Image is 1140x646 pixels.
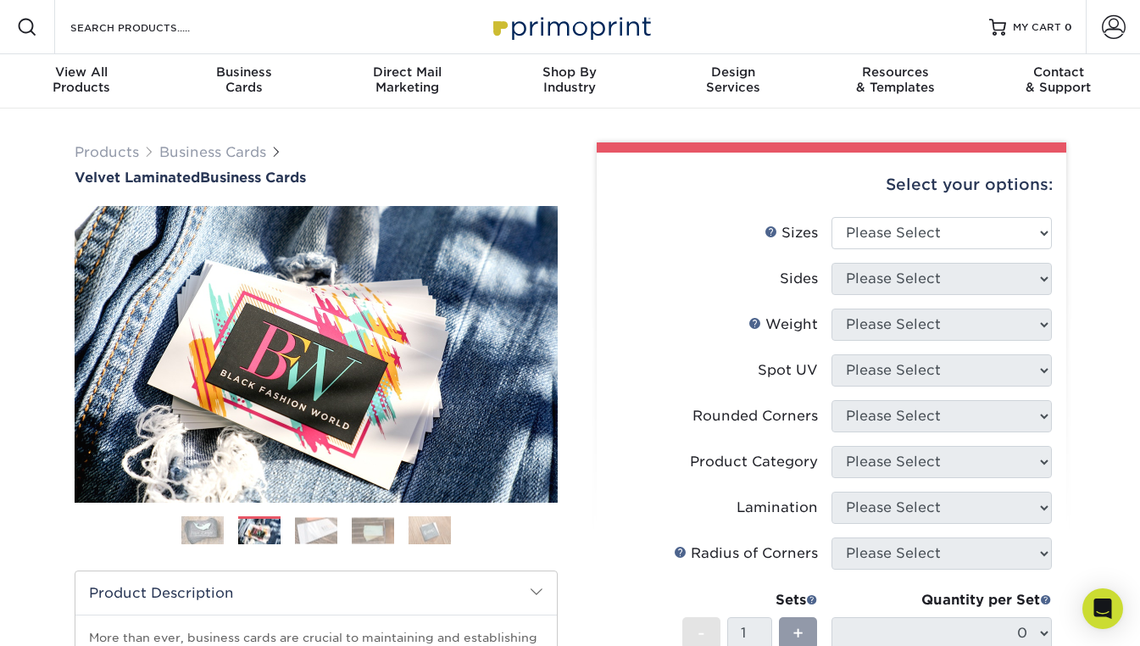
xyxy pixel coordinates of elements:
input: SEARCH PRODUCTS..... [69,17,234,37]
div: Radius of Corners [674,543,818,564]
div: Sets [682,590,818,610]
div: Sizes [765,223,818,243]
img: Business Cards 04 [352,517,394,543]
span: Velvet Laminated [75,170,200,186]
a: Velvet LaminatedBusiness Cards [75,170,558,186]
img: Business Cards 01 [181,510,224,552]
span: MY CART [1013,20,1061,35]
div: & Templates [815,64,977,95]
div: Lamination [737,498,818,518]
div: Sides [780,269,818,289]
a: Resources& Templates [815,54,977,109]
img: Velvet Laminated 02 [75,206,558,503]
a: Business Cards [159,144,266,160]
span: Shop By [488,64,651,80]
div: & Support [977,64,1140,95]
div: Weight [748,315,818,335]
div: Rounded Corners [692,406,818,426]
span: Resources [815,64,977,80]
div: Open Intercom Messenger [1082,588,1123,629]
div: Services [652,64,815,95]
div: Spot UV [758,360,818,381]
span: Contact [977,64,1140,80]
span: 0 [1065,21,1072,33]
div: Marketing [325,64,488,95]
a: Products [75,144,139,160]
img: Primoprint [486,8,655,45]
img: Business Cards 05 [409,515,451,545]
div: Quantity per Set [831,590,1052,610]
a: Direct MailMarketing [325,54,488,109]
span: Design [652,64,815,80]
div: Product Category [690,452,818,472]
a: BusinessCards [163,54,325,109]
h2: Product Description [75,571,557,615]
h1: Business Cards [75,170,558,186]
div: Select your options: [610,153,1053,217]
span: + [792,621,804,646]
div: Cards [163,64,325,95]
span: - [698,621,705,646]
a: Shop ByIndustry [488,54,651,109]
img: Business Cards 03 [295,517,337,543]
span: Business [163,64,325,80]
span: Direct Mail [325,64,488,80]
img: Business Cards 02 [238,519,281,545]
a: Contact& Support [977,54,1140,109]
div: Industry [488,64,651,95]
a: DesignServices [652,54,815,109]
